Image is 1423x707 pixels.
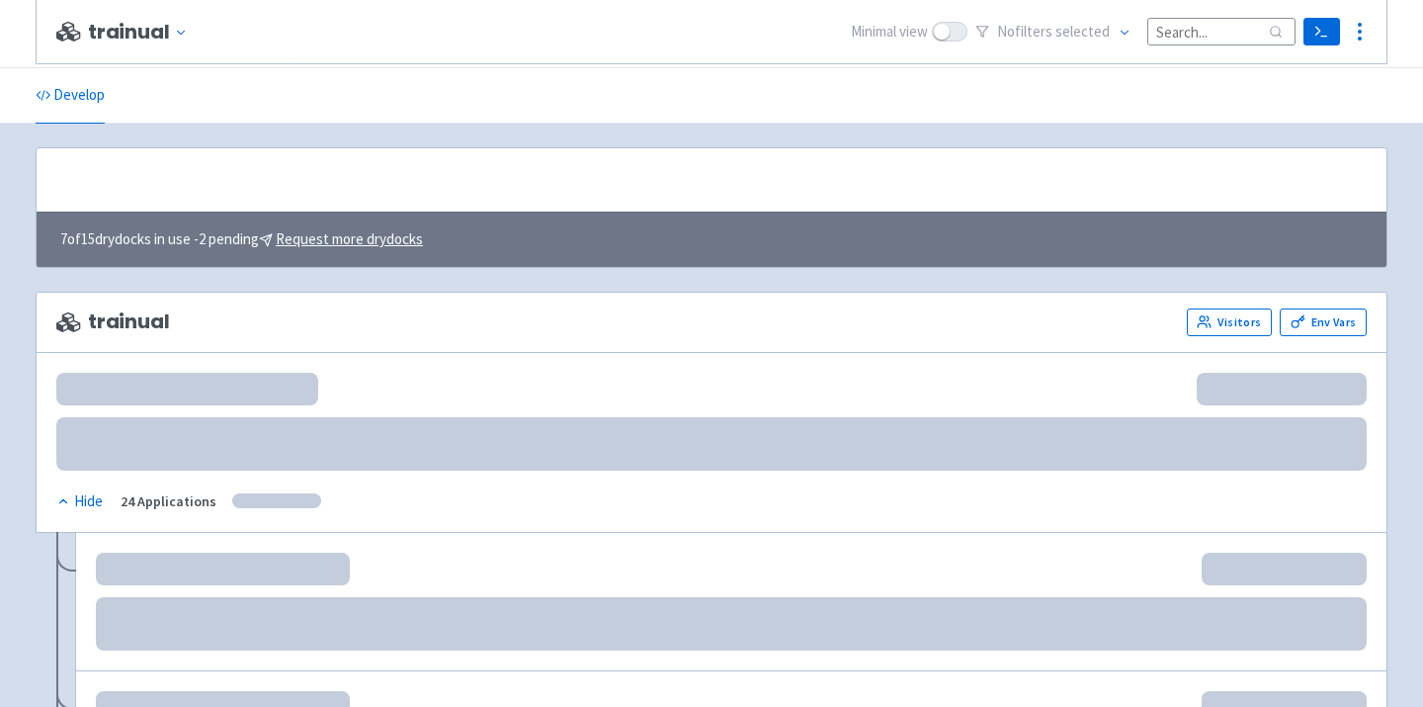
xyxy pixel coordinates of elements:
span: 7 of 15 drydocks in use - 2 pending [60,228,423,251]
div: 24 Applications [121,490,216,513]
a: Env Vars [1280,309,1367,336]
button: Hide [56,490,105,513]
span: No filter s [997,21,1110,44]
span: Minimal view [851,21,928,44]
input: Search... [1147,18,1296,44]
span: selected [1055,22,1110,41]
a: Terminal [1303,18,1340,45]
u: Request more drydocks [276,229,423,248]
a: Develop [36,68,105,124]
div: Hide [56,490,103,513]
span: trainual [56,310,170,333]
a: Visitors [1187,309,1272,336]
button: trainual [88,21,196,44]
